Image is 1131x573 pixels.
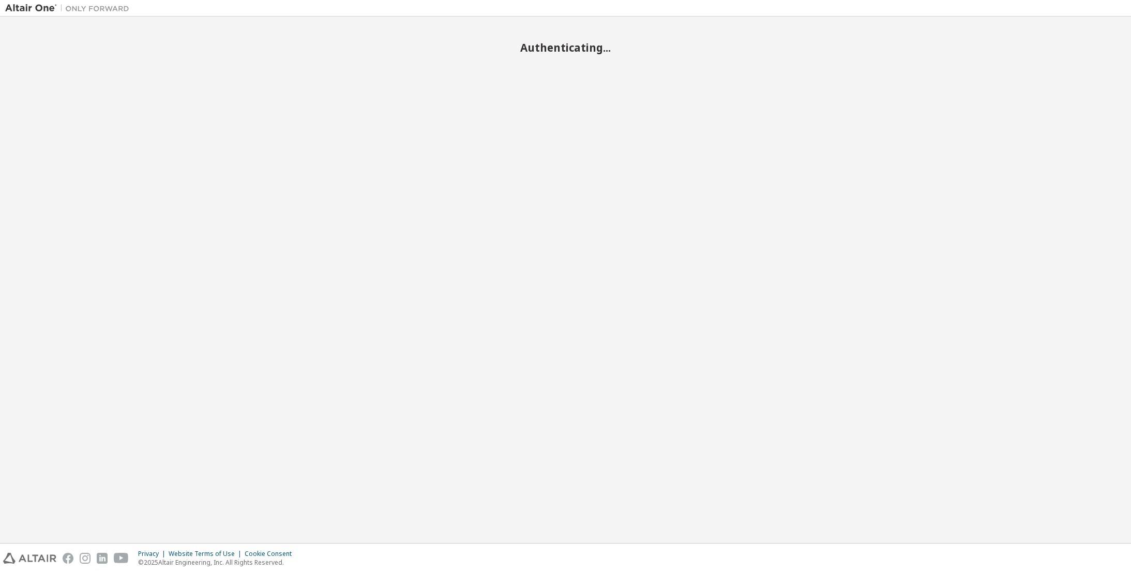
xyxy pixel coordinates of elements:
img: facebook.svg [63,553,73,564]
img: linkedin.svg [97,553,108,564]
h2: Authenticating... [5,41,1126,54]
img: Altair One [5,3,134,13]
img: youtube.svg [114,553,129,564]
div: Privacy [138,550,169,558]
img: instagram.svg [80,553,91,564]
img: altair_logo.svg [3,553,56,564]
div: Cookie Consent [245,550,298,558]
p: © 2025 Altair Engineering, Inc. All Rights Reserved. [138,558,298,567]
div: Website Terms of Use [169,550,245,558]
